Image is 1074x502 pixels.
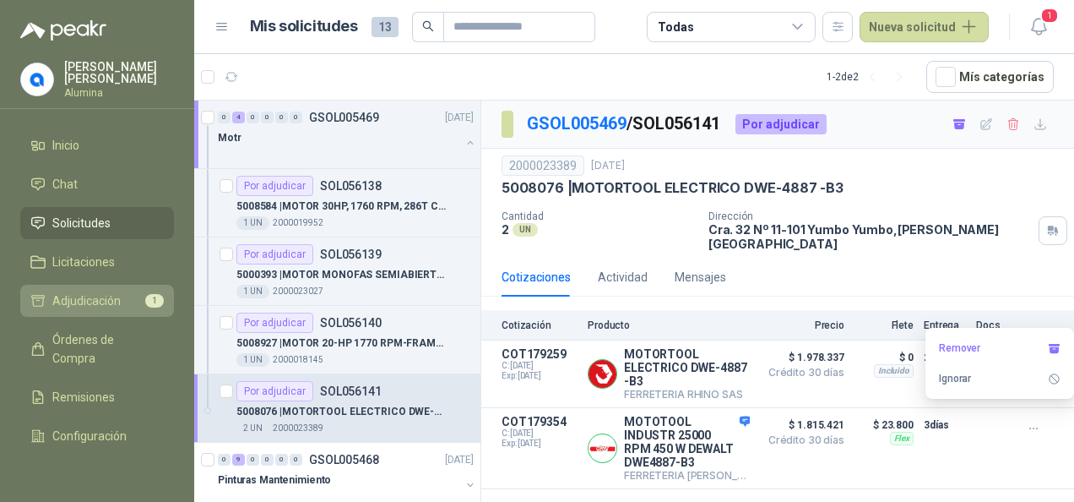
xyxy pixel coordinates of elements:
a: Chat [20,168,174,200]
p: Flete [854,319,914,331]
span: 1 [145,294,164,308]
p: 3 días [924,415,966,435]
p: $ 0 [854,347,914,368]
p: SOL056141 [320,385,382,397]
a: Por adjudicarSOL0561385008584 |MOTOR 30HP, 1760 RPM, 286T CAT. EM4104T1 UN2000019952 [194,169,480,237]
p: [DATE] [445,452,474,468]
div: 2000023389 [502,156,584,176]
div: 0 [247,112,259,123]
h1: Mis solicitudes [250,14,358,39]
span: Remisiones [52,388,115,407]
p: [DATE] [445,110,474,126]
p: COT179259 [502,347,578,361]
div: Actividad [598,268,648,286]
span: Licitaciones [52,253,115,271]
p: Entrega [924,319,966,331]
div: 0 [247,454,259,466]
div: 1 UN [236,216,269,230]
p: 2000023027 [273,285,323,298]
span: Exp: [DATE] [502,439,578,449]
span: Adjudicación [52,292,121,310]
p: Cotización [502,319,578,331]
p: 5008584 | MOTOR 30HP, 1760 RPM, 286T CAT. EM4104T [236,199,447,215]
p: FERRETERIA [PERSON_NAME] [624,469,750,482]
a: Manuales y ayuda [20,459,174,491]
span: Crédito 30 días [760,368,844,378]
a: Por adjudicarSOL0561395000393 |MOTOR MONOFAS SEMIABIERTO 2HP 1720RPM1 UN2000023027 [194,237,480,306]
button: Ignorar [932,365,1067,392]
a: Solicitudes [20,207,174,239]
p: SOL056139 [320,248,382,260]
p: Producto [588,319,750,331]
button: 1 [1023,12,1054,42]
img: Company Logo [589,434,616,462]
p: Motr [218,130,241,146]
a: Configuración [20,420,174,452]
span: Solicitudes [52,214,111,232]
p: 2 [502,222,509,237]
a: Remisiones [20,381,174,413]
div: Por adjudicar [236,313,313,333]
div: 0 [261,454,274,466]
p: COT179354 [502,415,578,428]
div: 0 [290,112,302,123]
div: UN [513,223,538,237]
a: 0 4 0 0 0 0 GSOL005469[DATE] Motr [218,107,477,161]
span: Inicio [52,136,79,155]
a: Licitaciones [20,246,174,278]
p: SOL056138 [320,180,382,192]
div: 1 - 2 de 2 [827,63,913,90]
span: 13 [372,17,399,37]
span: C: [DATE] [502,428,578,439]
p: 5008076 | MOTORTOOL ELECTRICO DWE-4887 -B3 [502,179,843,197]
p: Alumina [64,88,174,98]
p: Precio [760,319,844,331]
button: Mís categorías [926,61,1054,93]
p: GSOL005469 [309,112,379,123]
div: 2 UN [236,422,269,435]
span: C: [DATE] [502,361,578,371]
a: Órdenes de Compra [20,324,174,374]
div: 4 [232,112,245,123]
div: Flex [890,432,914,445]
p: 2000023389 [273,422,323,435]
p: Dirección [708,210,1032,222]
p: [PERSON_NAME] [PERSON_NAME] [64,61,174,85]
div: 1 UN [236,285,269,298]
img: Company Logo [21,63,53,95]
div: Cotizaciones [502,268,571,286]
span: $ 1.978.337 [760,347,844,368]
p: MOTOTOOL INDUSTR 25000 RPM 450 W DEWALT DWE4887-B3 [624,415,750,469]
img: Company Logo [589,360,616,388]
p: Cra. 32 Nº 11-101 Yumbo Yumbo , [PERSON_NAME][GEOGRAPHIC_DATA] [708,222,1032,251]
div: Por adjudicar [236,176,313,196]
span: 1 [1040,8,1059,24]
span: search [422,20,434,32]
div: 0 [275,112,288,123]
p: 5008927 | MOTOR 20-HP 1770 RPM-FRAME 256T-3PH-60HZ [236,336,447,352]
div: 0 [261,112,274,123]
div: Por adjudicar [735,114,827,134]
p: Cantidad [502,210,695,222]
span: Crédito 30 días [760,435,844,445]
button: Nueva solicitud [860,12,989,42]
a: Por adjudicarSOL0561415008076 |MOTORTOOL ELECTRICO DWE-4887 -B32 UN2000023389 [194,374,480,443]
p: 5008076 | MOTORTOOL ELECTRICO DWE-4887 -B3 [236,404,447,420]
div: 9 [232,454,245,466]
p: $ 23.800 [854,415,914,435]
img: Logo peakr [20,20,106,41]
span: Configuración [52,427,127,445]
div: 0 [218,454,231,466]
div: 0 [290,454,302,466]
span: $ 1.815.421 [760,415,844,435]
span: Órdenes de Compra [52,330,158,368]
div: Incluido [874,364,914,378]
p: 5000393 | MOTOR MONOFAS SEMIABIERTO 2HP 1720RPM [236,267,447,283]
div: 0 [275,454,288,466]
a: GSOL005469 [527,113,626,134]
button: Remover [932,335,1067,362]
div: 1 UN [236,353,269,367]
p: FERRETERIA RHINO SAS [624,388,750,401]
span: Exp: [DATE] [502,371,578,381]
div: Por adjudicar [236,381,313,401]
